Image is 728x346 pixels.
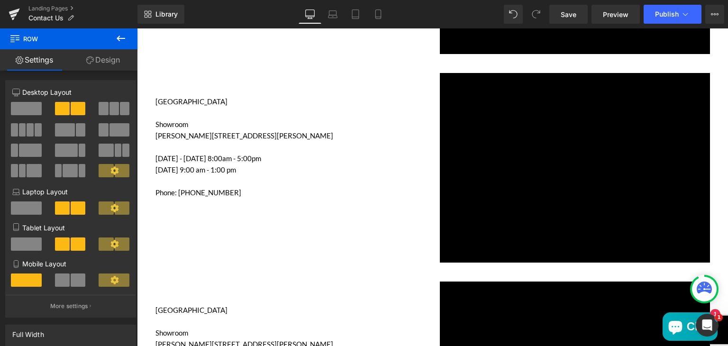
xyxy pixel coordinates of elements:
[591,5,640,24] a: Preview
[50,302,88,310] p: More settings
[18,136,289,147] p: [DATE] 9:00 am - 1:00 pm
[12,259,129,269] p: Mobile Layout
[69,49,137,71] a: Design
[18,310,289,321] p: [PERSON_NAME][STREET_ADDRESS][PERSON_NAME]
[137,5,184,24] a: New Library
[28,5,137,12] a: Landing Pages
[155,10,178,18] span: Library
[18,67,289,79] p: [GEOGRAPHIC_DATA]
[696,314,719,337] iframe: Intercom live chat
[28,14,64,22] span: Contact Us
[12,325,44,338] div: Full Width
[12,87,129,97] p: Desktop Layout
[527,5,546,24] button: Redo
[12,223,129,233] p: Tablet Layout
[18,276,289,287] p: [GEOGRAPHIC_DATA]
[299,5,321,24] a: Desktop
[523,284,583,315] inbox-online-store-chat: Shopify online store chat
[321,5,344,24] a: Laptop
[18,299,289,310] p: Showroom
[344,5,367,24] a: Tablet
[6,295,136,317] button: More settings
[561,9,576,19] span: Save
[18,90,289,101] p: Showroom
[705,5,724,24] button: More
[655,10,679,18] span: Publish
[18,158,289,170] p: Phone: [PHONE_NUMBER]
[12,187,129,197] p: Laptop Layout
[715,314,723,321] span: 1
[18,101,289,113] p: [PERSON_NAME][STREET_ADDRESS][PERSON_NAME]
[18,124,289,136] p: [DATE] - [DATE] 8:00am - 5:00pm
[9,28,104,49] span: Row
[504,5,523,24] button: Undo
[367,5,390,24] a: Mobile
[603,9,628,19] span: Preview
[644,5,701,24] button: Publish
